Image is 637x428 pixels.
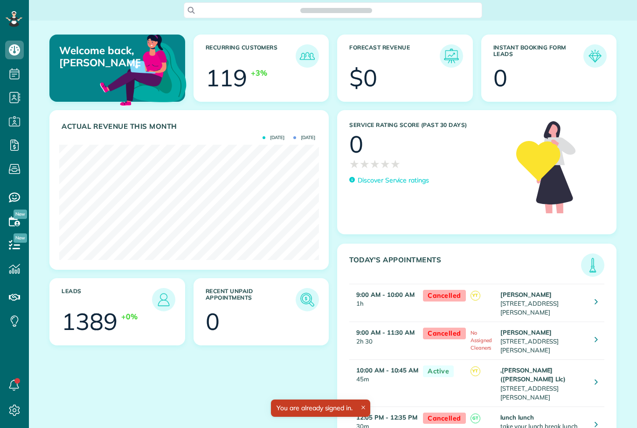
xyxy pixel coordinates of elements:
[349,175,429,185] a: Discover Service ratings
[500,291,552,298] strong: [PERSON_NAME]
[390,156,401,172] span: ★
[380,156,390,172] span: ★
[206,310,220,333] div: 0
[349,156,360,172] span: ★
[356,329,415,336] strong: 9:00 AM - 11:30 AM
[298,47,317,65] img: icon_recurring_customers-cf858462ba22bcd05b5a5880d41d6543d210077de5bb9ebc9590e49fd87d84ed.png
[360,156,370,172] span: ★
[356,366,418,374] strong: 10:00 AM - 10:45 AM
[500,329,552,336] strong: [PERSON_NAME]
[358,175,429,185] p: Discover Service ratings
[349,322,418,360] td: 2h 30
[98,24,188,114] img: dashboard_welcome-42a62b7d889689a78055ac9021e634bf52bae3f8056760290aed330b23ab8690.png
[62,310,118,333] div: 1389
[493,66,507,90] div: 0
[59,44,140,69] p: Welcome back, [PERSON_NAME]!
[498,360,588,407] td: [STREET_ADDRESS][PERSON_NAME]
[583,256,602,274] img: icon_todays_appointments-901f7ab196bb0bea1936b74009e4eb5ffbc2d2711fa7634e0d609ed5ef32b18b.png
[498,322,588,360] td: [STREET_ADDRESS][PERSON_NAME]
[349,44,440,68] h3: Forecast Revenue
[423,365,454,377] span: Active
[263,135,284,140] span: [DATE]
[423,413,466,424] span: Cancelled
[370,156,380,172] span: ★
[14,210,27,219] span: New
[310,6,362,15] span: Search ZenMaid…
[349,256,581,277] h3: Today's Appointments
[349,122,507,128] h3: Service Rating score (past 30 days)
[423,328,466,339] span: Cancelled
[349,360,418,407] td: 45m
[349,66,377,90] div: $0
[251,68,267,78] div: +3%
[121,311,138,322] div: +0%
[14,233,27,243] span: New
[293,135,315,140] span: [DATE]
[206,44,296,68] h3: Recurring Customers
[206,288,296,311] h3: Recent unpaid appointments
[471,414,480,423] span: GT
[356,291,415,298] strong: 9:00 AM - 10:00 AM
[271,400,370,417] div: You are already signed in.
[498,284,588,322] td: [STREET_ADDRESS][PERSON_NAME]
[471,330,492,351] span: No Assigned Cleaners
[298,290,317,309] img: icon_unpaid_appointments-47b8ce3997adf2238b356f14209ab4cced10bd1f174958f3ca8f1d0dd7fffeee.png
[349,133,363,156] div: 0
[500,414,534,421] strong: lunch lunch
[206,66,248,90] div: 119
[62,122,319,131] h3: Actual Revenue this month
[349,284,418,322] td: 1h
[154,290,173,309] img: icon_leads-1bed01f49abd5b7fead27621c3d59655bb73ed531f8eeb49469d10e621d6b896.png
[493,44,584,68] h3: Instant Booking Form Leads
[500,366,566,383] strong: ,[PERSON_NAME] ([PERSON_NAME] Llc)
[356,414,417,421] strong: 12:05 PM - 12:35 PM
[471,291,480,301] span: YT
[62,288,152,311] h3: Leads
[442,47,461,65] img: icon_forecast_revenue-8c13a41c7ed35a8dcfafea3cbb826a0462acb37728057bba2d056411b612bbbe.png
[586,47,604,65] img: icon_form_leads-04211a6a04a5b2264e4ee56bc0799ec3eb69b7e499cbb523a139df1d13a81ae0.png
[471,366,480,376] span: YT
[423,290,466,302] span: Cancelled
